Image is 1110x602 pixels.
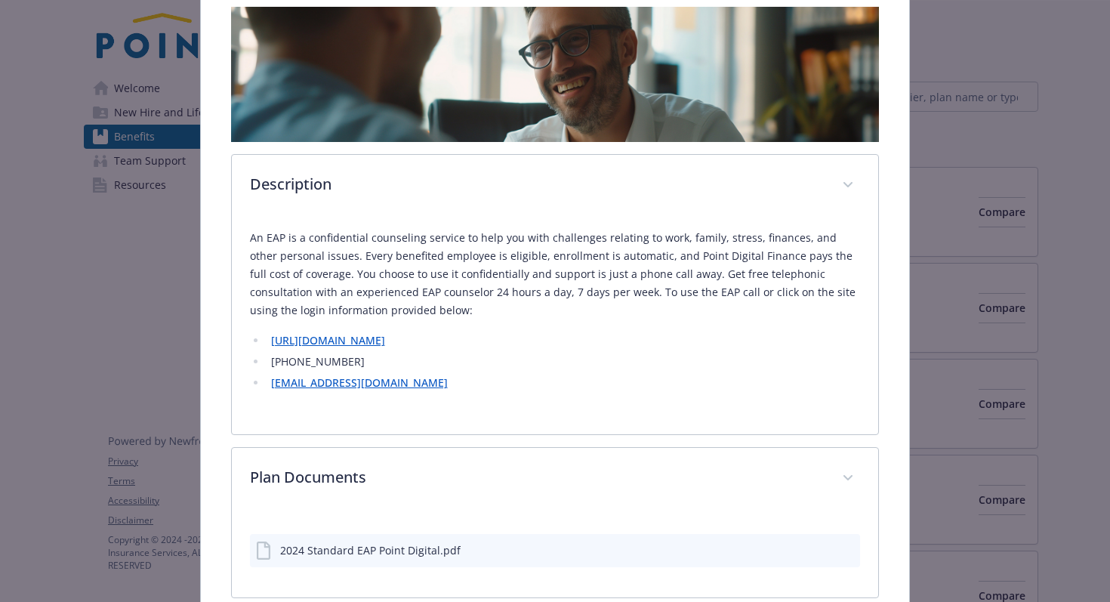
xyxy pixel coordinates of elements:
img: banner [231,7,880,142]
li: [PHONE_NUMBER] [267,353,861,371]
div: Plan Documents [232,510,879,597]
div: 2024 Standard EAP Point Digital.pdf [280,542,461,558]
div: Description [232,217,879,434]
button: preview file [837,542,854,558]
button: download file [813,542,825,558]
a: [EMAIL_ADDRESS][DOMAIN_NAME] [271,375,448,390]
div: Description [232,155,879,217]
p: Plan Documents [250,466,825,489]
p: Description [250,173,825,196]
div: Plan Documents [232,448,879,510]
p: An EAP is a confidential counseling service to help you with challenges relating to work, family,... [250,229,861,320]
a: [URL][DOMAIN_NAME] [271,333,385,347]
